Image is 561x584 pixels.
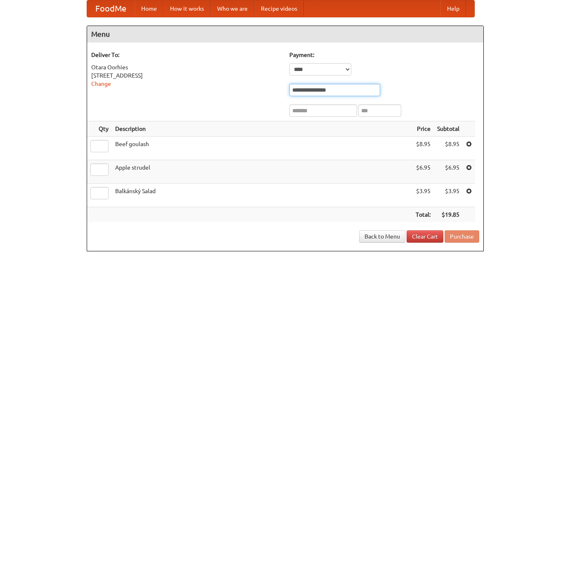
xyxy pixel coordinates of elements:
a: Clear Cart [407,230,443,243]
th: Qty [87,121,112,137]
td: $3.95 [434,184,463,207]
a: Help [440,0,466,17]
td: $6.95 [434,160,463,184]
h4: Menu [87,26,483,43]
td: $8.95 [412,137,434,160]
h5: Deliver To: [91,51,281,59]
a: Home [135,0,163,17]
td: Beef goulash [112,137,412,160]
button: Purchase [445,230,479,243]
td: $6.95 [412,160,434,184]
a: Change [91,80,111,87]
a: FoodMe [87,0,135,17]
div: Otara Oorhies [91,63,281,71]
td: Balkánský Salad [112,184,412,207]
td: $8.95 [434,137,463,160]
div: [STREET_ADDRESS] [91,71,281,80]
td: $3.95 [412,184,434,207]
th: Subtotal [434,121,463,137]
a: Recipe videos [254,0,304,17]
h5: Payment: [289,51,479,59]
a: Back to Menu [359,230,405,243]
a: How it works [163,0,211,17]
th: Price [412,121,434,137]
th: $19.85 [434,207,463,222]
th: Description [112,121,412,137]
a: Who we are [211,0,254,17]
th: Total: [412,207,434,222]
td: Apple strudel [112,160,412,184]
